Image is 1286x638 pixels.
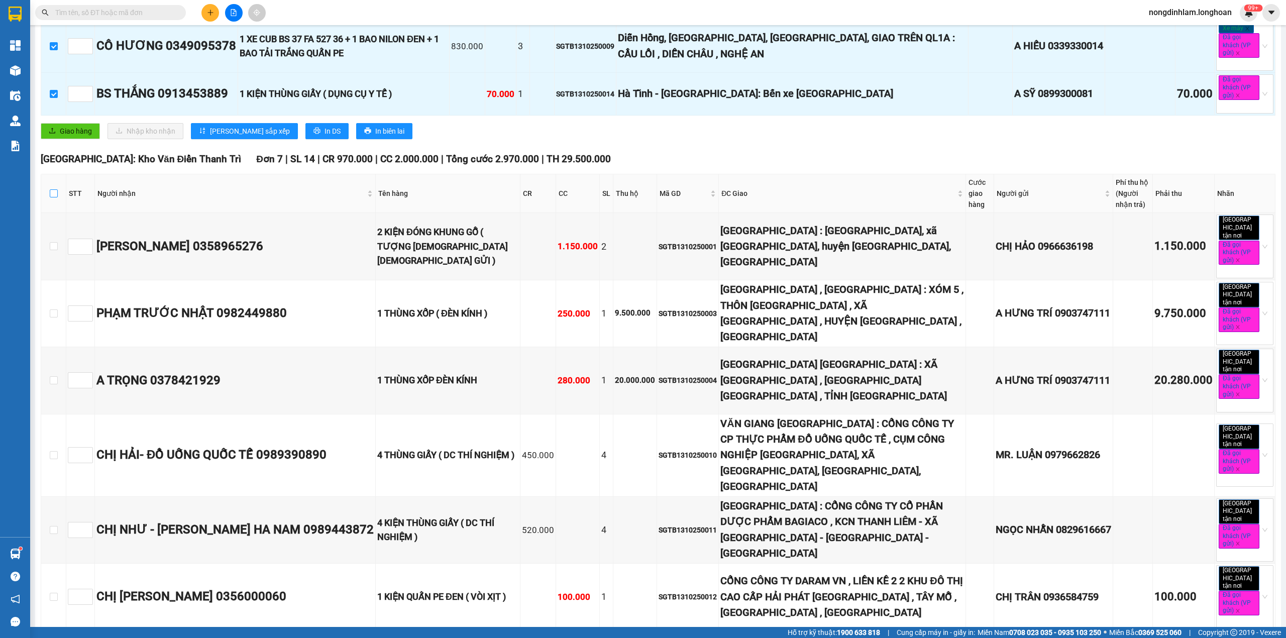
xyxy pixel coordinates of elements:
[996,305,1111,321] div: A HƯNG TRÍ 0903747111
[96,520,374,540] div: CHỊ NHƯ - [PERSON_NAME] HA NAM 0989443872
[377,225,518,268] div: 2 KIỆN ĐÓNG KHUNG GỖ ( TƯỢNG [DEMOGRAPHIC_DATA] [DEMOGRAPHIC_DATA] GỬI )
[1267,8,1276,17] span: caret-down
[1262,4,1280,22] button: caret-down
[441,153,444,165] span: |
[1113,174,1153,213] th: Phí thu hộ (Người nhận trả)
[615,375,655,387] div: 20.000.000
[660,188,708,199] span: Mã GD
[10,40,21,51] img: dashboard-icon
[323,153,373,165] span: CR 970.000
[615,307,655,320] div: 9.500.000
[1230,629,1237,636] span: copyright
[518,87,528,101] div: 1
[1138,628,1182,636] strong: 0369 525 060
[96,237,374,256] div: [PERSON_NAME] 0358965276
[96,304,374,323] div: PHẠM TRƯỚC NHẬT 0982449880
[1235,325,1240,330] span: close
[225,4,243,22] button: file-add
[377,516,518,545] div: 4 KIỆN THÙNG GIẤY ( DC THÍ NGHIỆM )
[520,174,556,213] th: CR
[201,4,219,22] button: plus
[256,153,283,165] span: Đơn 7
[1219,566,1259,591] span: [GEOGRAPHIC_DATA] tận nơi
[618,86,967,101] div: Hà Tĩnh - [GEOGRAPHIC_DATA]: Bến xe [GEOGRAPHIC_DATA]
[1154,372,1213,389] div: 20.280.000
[1235,608,1240,613] span: close
[96,587,374,606] div: CHỊ [PERSON_NAME] 0356000060
[659,375,717,386] div: SGTB1310250004
[41,153,241,165] span: [GEOGRAPHIC_DATA]: Kho Văn Điển Thanh Trì
[1219,499,1259,524] span: [GEOGRAPHIC_DATA] tận nơi
[1154,305,1213,323] div: 9.750.000
[1235,258,1240,263] span: close
[325,126,341,137] span: In DS
[558,374,598,387] div: 280.000
[1219,216,1259,240] span: [GEOGRAPHIC_DATA] tận nơi
[10,141,21,151] img: solution-icon
[1009,628,1101,636] strong: 0708 023 035 - 0935 103 250
[542,153,544,165] span: |
[1235,467,1240,472] span: close
[720,573,963,620] div: CỔNG CÔNG TY DARAM VN , LIỀN KỀ 2 2 KHU ĐÔ THỊ CAO CẤP HẢI PHÁT [GEOGRAPHIC_DATA] , TÂY MỖ , [GEO...
[42,9,49,16] span: search
[720,357,963,404] div: [GEOGRAPHIC_DATA] [GEOGRAPHIC_DATA] : XÃ [GEOGRAPHIC_DATA] , [GEOGRAPHIC_DATA] [GEOGRAPHIC_DATA] ...
[60,126,92,137] span: Giao hàng
[1219,374,1259,399] span: Đã gọi khách (VP gửi)
[11,572,20,581] span: question-circle
[41,123,100,139] button: uploadGiao hàng
[556,41,614,52] div: SGTB1310250009
[1109,627,1182,638] span: Miền Bắc
[1245,26,1250,31] span: close
[10,65,21,76] img: warehouse-icon
[1219,591,1259,615] span: Đã gọi khách (VP gửi)
[375,126,404,137] span: In biên lai
[966,174,995,213] th: Cước giao hàng
[66,174,95,213] th: STT
[285,153,288,165] span: |
[659,308,717,319] div: SGTB1310250003
[1219,33,1259,58] span: Đã gọi khách (VP gửi)
[96,84,236,103] div: BS THẮNG 0913453889
[1235,392,1240,397] span: close
[558,307,598,321] div: 250.000
[290,153,315,165] span: SL 14
[248,4,266,22] button: aim
[996,373,1111,388] div: A HƯNG TRÍ 0903747111
[657,564,719,630] td: SGTB1310250012
[555,73,616,115] td: SGTB1310250014
[558,590,598,604] div: 100.000
[199,127,206,135] span: sort-ascending
[522,449,554,462] div: 450.000
[1217,188,1272,199] div: Nhãn
[788,627,880,638] span: Hỗ trợ kỹ thuật:
[97,188,365,199] span: Người nhận
[1243,233,1248,238] span: close
[317,153,320,165] span: |
[96,446,374,465] div: CHỊ HẢI- ĐỒ UỐNG QUỐC TẾ 0989390890
[1243,584,1248,589] span: close
[11,594,20,604] span: notification
[601,373,611,387] div: 1
[1141,6,1240,19] span: nongdinhlam.longhoan
[601,448,611,462] div: 4
[720,498,963,562] div: [GEOGRAPHIC_DATA] : CỔNG CÔNG TY CỔ PHẦN DƯỢC PHẨM BAGIACO , KCN THANH LIÊM - XÃ [GEOGRAPHIC_DATA...
[10,549,21,559] img: warehouse-icon
[1235,93,1240,98] span: close
[446,153,539,165] span: Tổng cước 2.970.000
[1014,86,1103,101] div: A SỸ 0899300081
[487,87,514,101] div: 70.000
[375,153,378,165] span: |
[1243,367,1248,372] span: close
[601,240,611,254] div: 2
[1153,174,1215,213] th: Phải thu
[659,450,717,461] div: SGTB1310250010
[601,590,611,604] div: 1
[522,523,554,537] div: 520.000
[657,280,719,347] td: SGTB1310250003
[380,153,439,165] span: CC 2.000.000
[1235,541,1240,546] span: close
[55,7,174,18] input: Tìm tên, số ĐT hoặc mã đơn
[996,589,1111,605] div: CHỊ TRÂN 0936584759
[1243,442,1248,447] span: close
[1219,283,1259,307] span: [GEOGRAPHIC_DATA] tận nơi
